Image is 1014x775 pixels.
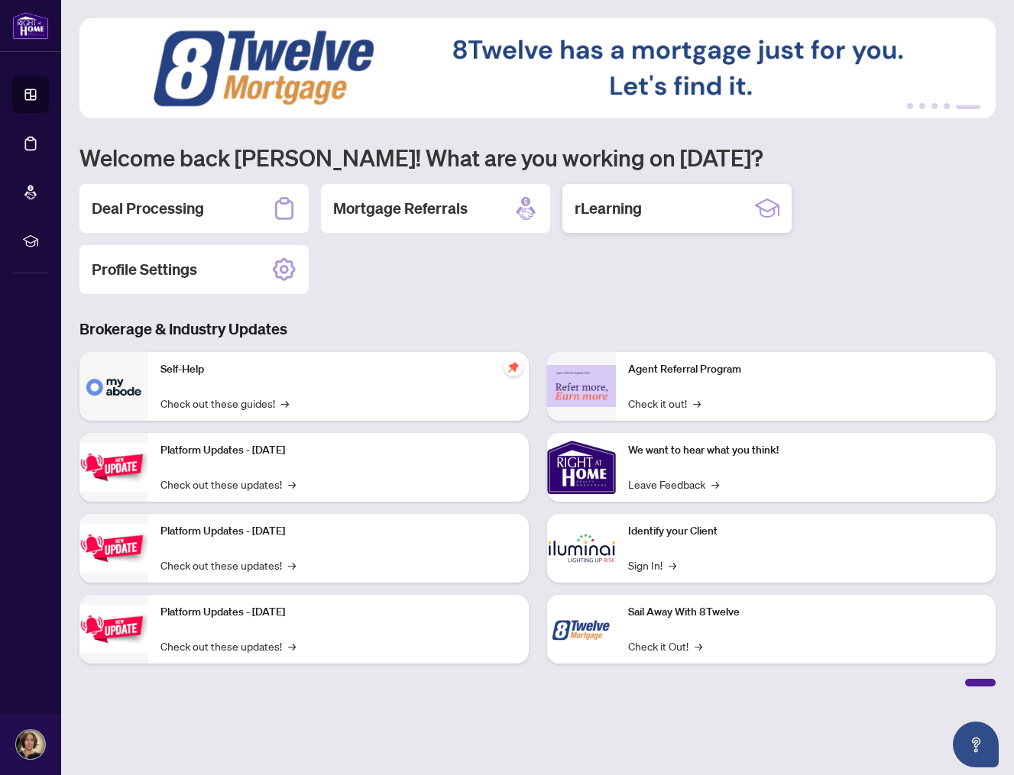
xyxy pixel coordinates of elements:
a: Check out these updates!→ [160,476,296,492]
img: logo [12,11,49,40]
img: Profile Icon [16,730,45,759]
span: → [288,476,296,492]
span: → [693,395,701,412]
h2: Profile Settings [92,259,197,280]
img: Sail Away With 8Twelve [547,595,616,664]
a: Leave Feedback→ [628,476,719,492]
p: Sail Away With 8Twelve [628,604,984,621]
a: Check out these guides!→ [160,395,289,412]
span: pushpin [504,358,523,376]
a: Check it Out!→ [628,638,702,654]
a: Check out these updates!→ [160,638,296,654]
img: Self-Help [79,352,148,421]
img: We want to hear what you think! [547,433,616,502]
a: Check it out!→ [628,395,701,412]
h2: rLearning [575,198,642,219]
span: → [281,395,289,412]
span: → [288,557,296,573]
img: Platform Updates - June 23, 2025 [79,605,148,653]
a: Sign In!→ [628,557,676,573]
img: Platform Updates - July 8, 2025 [79,524,148,572]
span: → [711,476,719,492]
p: Agent Referral Program [628,361,984,378]
button: 5 [956,103,980,109]
p: Identify your Client [628,523,984,540]
h3: Brokerage & Industry Updates [79,318,996,340]
p: We want to hear what you think! [628,442,984,459]
span: → [669,557,676,573]
button: 4 [944,103,950,109]
p: Platform Updates - [DATE] [160,523,517,540]
span: → [288,638,296,654]
img: Identify your Client [547,514,616,583]
img: Agent Referral Program [547,365,616,407]
h1: Welcome back [PERSON_NAME]! What are you working on [DATE]? [79,143,996,172]
p: Self-Help [160,361,517,378]
button: 2 [919,103,925,109]
span: → [695,638,702,654]
h2: Mortgage Referrals [333,198,468,219]
img: Platform Updates - July 21, 2025 [79,443,148,491]
button: Open asap [953,722,999,767]
button: 3 [931,103,938,109]
p: Platform Updates - [DATE] [160,442,517,459]
img: Slide 4 [79,18,996,118]
h2: Deal Processing [92,198,204,219]
button: 1 [907,103,913,109]
p: Platform Updates - [DATE] [160,604,517,621]
a: Check out these updates!→ [160,557,296,573]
